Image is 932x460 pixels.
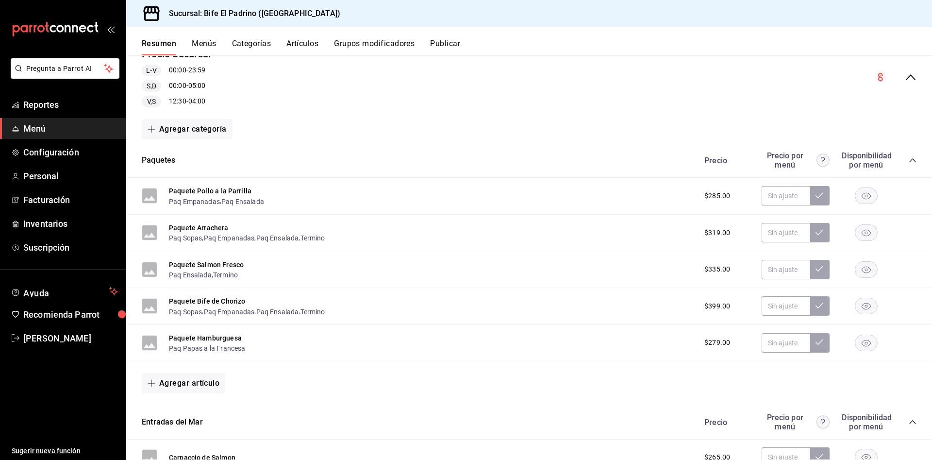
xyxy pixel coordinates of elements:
input: Sin ajuste [762,260,810,279]
button: Paq Papas a la Francesa [169,343,245,353]
span: $279.00 [704,338,730,348]
div: navigation tabs [142,39,932,55]
span: Menú [23,122,118,135]
button: Resumen [142,39,176,55]
div: , , , [169,233,325,243]
button: Paq Sopas [169,233,202,243]
button: Pregunta a Parrot AI [11,58,119,79]
button: Paquetes [142,155,175,166]
span: $285.00 [704,191,730,201]
button: Paq Sopas [169,307,202,317]
button: Termino [213,270,238,280]
button: Paq Ensalada [169,270,212,280]
div: Precio [695,418,757,427]
input: Sin ajuste [762,186,810,205]
div: , [169,196,264,206]
span: V,S [143,97,160,107]
span: L-V [142,66,160,76]
button: Paq Empanadas [204,233,255,243]
button: Entradas del Mar [142,417,203,428]
button: Paquete Salmon Fresco [169,260,244,270]
button: Categorías [232,39,271,55]
button: Artículos [286,39,318,55]
button: Agregar artículo [142,373,225,393]
button: Agregar categoría [142,119,233,139]
button: Paquete Hamburguesa [169,333,242,343]
span: Inventarios [23,217,118,230]
span: $319.00 [704,228,730,238]
button: Termino [300,233,325,243]
h3: Sucursal: Bife El Padrino ([GEOGRAPHIC_DATA]) [161,8,340,19]
div: 00:00 - 23:59 [142,65,211,76]
span: Suscripción [23,241,118,254]
button: Paq Empanadas [169,197,220,206]
button: open_drawer_menu [107,25,115,33]
span: [PERSON_NAME] [23,332,118,345]
span: $335.00 [704,264,730,274]
div: collapse-menu-row [126,39,932,116]
button: Paq Ensalada [256,233,299,243]
span: Recomienda Parrot [23,308,118,321]
span: Pregunta a Parrot AI [26,64,104,74]
span: Configuración [23,146,118,159]
div: Precio [695,156,757,165]
span: Personal [23,170,118,183]
button: collapse-category-row [909,156,916,164]
button: Publicar [430,39,460,55]
input: Sin ajuste [762,333,810,353]
div: 12:30 - 04:00 [142,96,211,107]
div: Disponibilidad por menú [842,151,890,170]
button: Paquete Arrachera [169,223,229,233]
button: collapse-category-row [909,418,916,426]
span: Reportes [23,98,118,111]
button: Paquete Bife de Chorizo [169,296,245,306]
div: , , , [169,306,325,316]
button: Paq Ensalada [221,197,264,206]
button: Grupos modificadores [334,39,415,55]
a: Pregunta a Parrot AI [7,70,119,81]
span: Sugerir nueva función [12,446,118,456]
input: Sin ajuste [762,296,810,316]
div: Disponibilidad por menú [842,413,890,431]
span: $399.00 [704,301,730,311]
div: 00:00 - 05:00 [142,80,211,92]
span: Facturación [23,193,118,206]
button: Menús [192,39,216,55]
input: Sin ajuste [762,223,810,242]
span: Ayuda [23,286,105,297]
button: Paquete Pollo a la Parrilla [169,186,251,196]
div: , [169,270,244,280]
button: Paq Ensalada [256,307,299,317]
button: Paq Empanadas [204,307,255,317]
button: Termino [300,307,325,317]
div: Precio por menú [762,413,830,431]
span: S,D [143,81,160,91]
div: Precio por menú [762,151,830,170]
